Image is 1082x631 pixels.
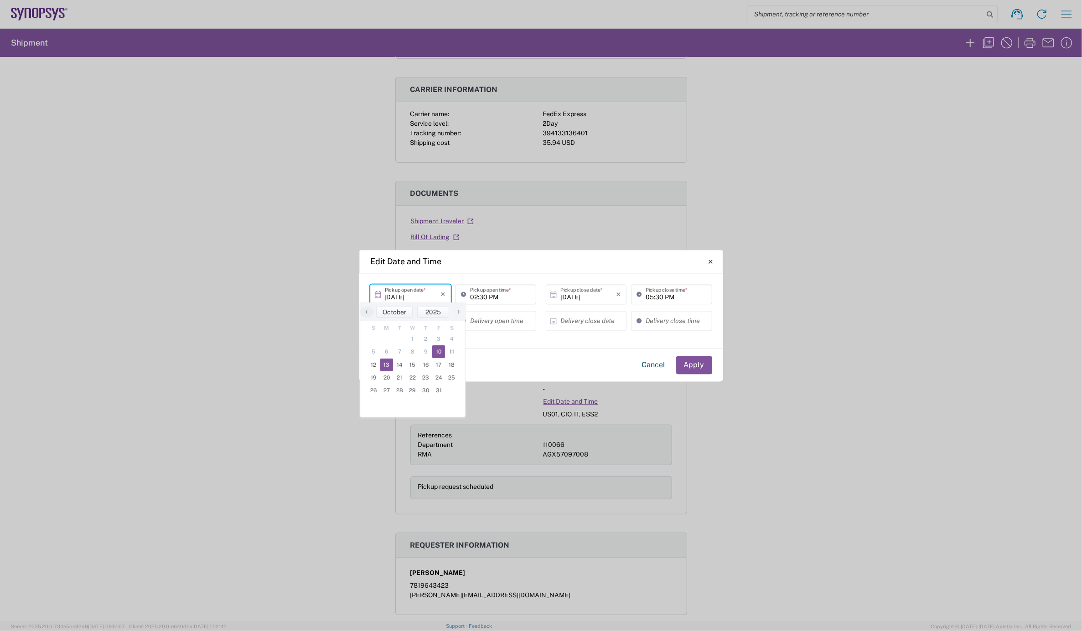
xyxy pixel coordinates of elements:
[432,323,445,333] th: weekday
[406,323,419,333] th: weekday
[406,359,419,371] span: 15
[445,371,458,384] span: 25
[432,371,445,384] span: 24
[451,307,465,318] button: ›
[380,345,393,358] span: 6
[367,384,380,397] span: 26
[393,323,406,333] th: weekday
[417,307,449,318] button: 2025
[432,345,445,358] span: 10
[445,333,458,345] span: 4
[367,359,380,371] span: 12
[419,384,432,397] span: 30
[393,359,406,371] span: 14
[676,356,712,374] button: Apply
[360,307,465,318] bs-datepicker-navigation-view: ​ ​ ​
[432,359,445,371] span: 17
[371,256,442,268] h4: Edit Date and Time
[360,303,466,417] bs-datepicker-container: calendar
[406,384,419,397] span: 29
[616,287,621,302] i: ×
[360,307,374,318] button: ‹
[452,306,466,317] span: ›
[360,306,373,317] span: ‹
[376,307,413,318] button: October
[445,359,458,371] span: 18
[380,371,393,384] span: 20
[419,359,432,371] span: 16
[432,333,445,345] span: 3
[406,333,419,345] span: 1
[440,287,445,302] i: ×
[702,252,720,271] button: Close
[406,345,419,358] span: 8
[393,345,406,358] span: 7
[445,345,458,358] span: 11
[419,371,432,384] span: 23
[445,323,458,333] th: weekday
[635,356,673,374] button: Cancel
[406,371,419,384] span: 22
[393,371,406,384] span: 21
[383,308,406,316] span: October
[367,345,380,358] span: 5
[380,359,393,371] span: 13
[425,308,441,316] span: 2025
[380,384,393,397] span: 27
[419,345,432,358] span: 9
[393,384,406,397] span: 28
[367,323,380,333] th: weekday
[367,371,380,384] span: 19
[432,384,445,397] span: 31
[419,333,432,345] span: 2
[380,323,393,333] th: weekday
[419,323,432,333] th: weekday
